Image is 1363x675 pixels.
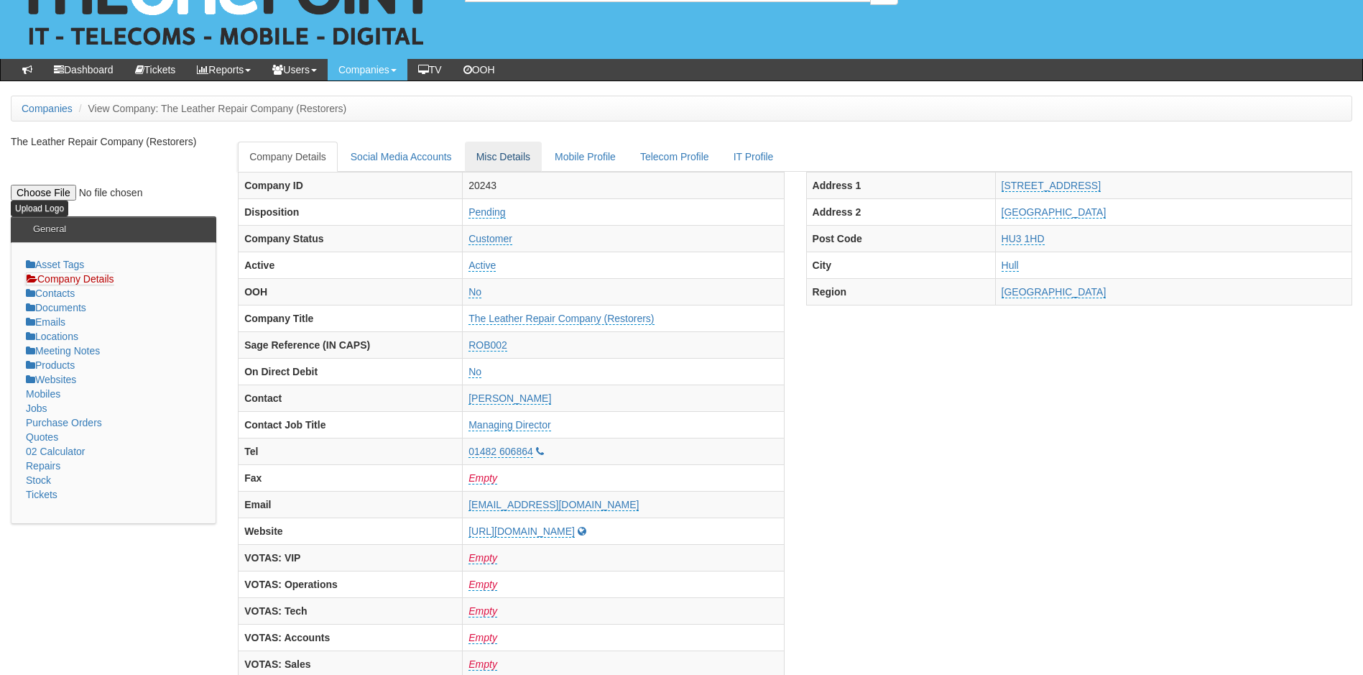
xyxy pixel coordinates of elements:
th: Company Status [239,225,463,252]
th: Tel [239,438,463,464]
a: Social Media Accounts [339,142,463,172]
td: 20243 [463,172,784,198]
th: Website [239,518,463,544]
a: Purchase Orders [26,417,102,428]
th: Contact Job Title [239,411,463,438]
a: No [468,286,481,298]
th: VOTAS: Operations [239,571,463,597]
a: Tickets [26,489,57,500]
a: Jobs [26,403,47,414]
a: [GEOGRAPHIC_DATA] [1002,286,1106,298]
a: Dashboard [43,59,124,81]
a: Managing Director [468,419,550,431]
a: 02 Calculator [26,446,86,457]
a: ROB002 [468,339,507,352]
p: The Leather Repair Company (Restorers) [11,134,216,149]
a: Contacts [26,288,75,299]
a: Stock [26,474,51,486]
th: VOTAS: Tech [239,597,463,624]
a: Asset Tags [26,259,84,270]
a: Websites [26,374,76,385]
a: Products [26,359,75,371]
th: Address 2 [806,198,995,225]
a: [PERSON_NAME] [468,392,551,405]
a: [STREET_ADDRESS] [1002,180,1101,192]
a: OOH [453,59,506,81]
a: Companies [22,103,73,114]
a: Documents [26,302,86,313]
th: Post Code [806,225,995,252]
th: Sage Reference (IN CAPS) [239,331,463,358]
th: Disposition [239,198,463,225]
a: Active [468,260,496,272]
th: On Direct Debit [239,358,463,385]
a: [EMAIL_ADDRESS][DOMAIN_NAME] [468,499,639,511]
a: Mobiles [26,388,60,400]
a: [GEOGRAPHIC_DATA] [1002,206,1106,219]
a: Emails [26,316,65,328]
a: Users [262,59,328,81]
a: Hull [1002,260,1019,272]
a: Telecom Profile [629,142,721,172]
a: Customer [468,233,512,245]
a: Empty [468,605,497,617]
a: TV [407,59,453,81]
th: VOTAS: Accounts [239,624,463,651]
a: Company Details [26,272,114,285]
th: Company Title [239,305,463,331]
th: Active [239,252,463,278]
a: Tickets [124,59,187,81]
th: OOH [239,278,463,305]
a: Repairs [26,460,60,472]
th: Contact [239,385,463,411]
a: Quotes [26,431,58,443]
a: The Leather Repair Company (Restorers) [468,313,654,325]
input: Upload Logo [11,201,68,216]
a: HU3 1HD [1002,233,1045,245]
a: Meeting Notes [26,345,100,357]
a: Misc Details [465,142,542,172]
a: Company Details [238,142,338,172]
th: VOTAS: VIP [239,544,463,571]
a: IT Profile [722,142,785,172]
h3: General [26,217,73,242]
th: Email [239,491,463,518]
th: Region [806,278,995,305]
a: [URL][DOMAIN_NAME] [468,525,575,538]
th: Address 1 [806,172,995,198]
th: Fax [239,464,463,491]
a: Reports [186,59,262,81]
a: Pending [468,206,505,219]
a: No [468,366,481,378]
a: Empty [468,658,497,671]
a: Locations [26,331,78,342]
li: View Company: The Leather Repair Company (Restorers) [75,101,347,116]
a: Empty [468,632,497,644]
a: Empty [468,472,497,485]
th: Company ID [239,172,463,198]
a: 01482 606864 [468,446,533,458]
th: City [806,252,995,278]
a: Empty [468,579,497,591]
a: Empty [468,552,497,564]
a: Companies [328,59,407,81]
a: Mobile Profile [543,142,627,172]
